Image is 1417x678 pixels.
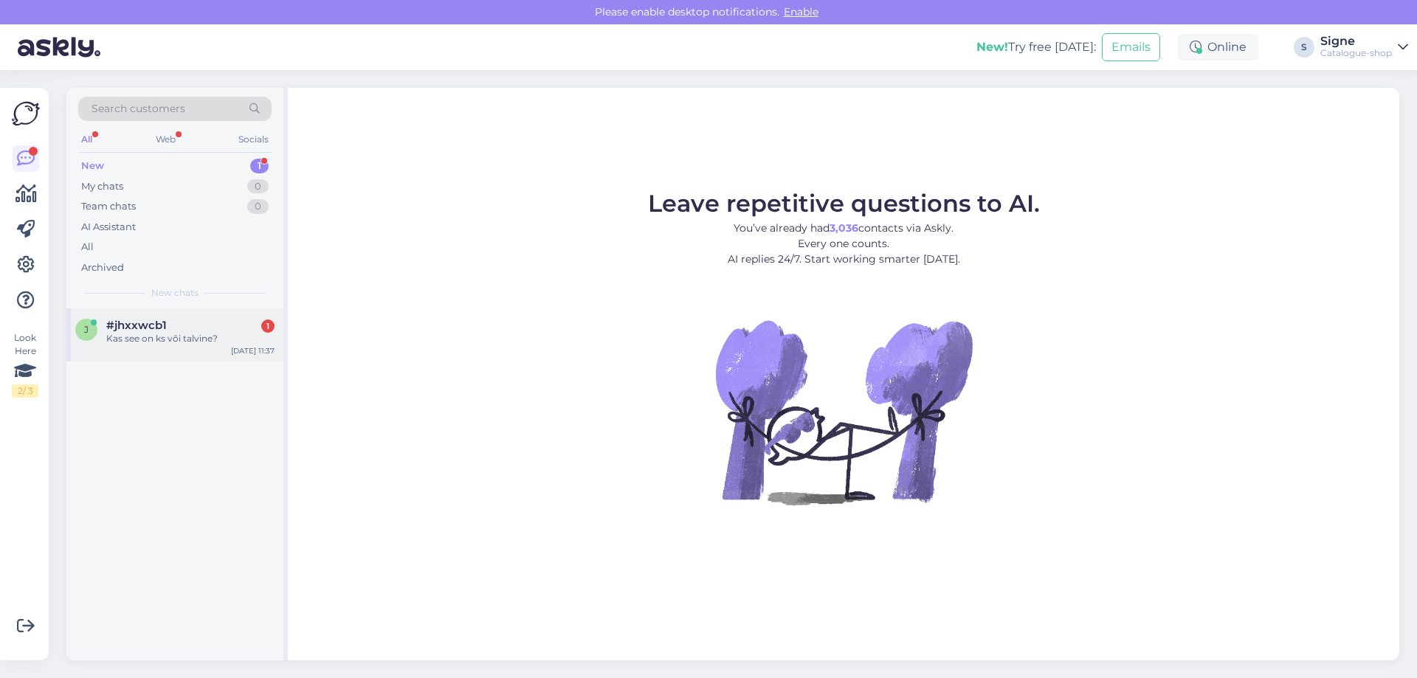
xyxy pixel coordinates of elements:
span: Search customers [92,101,185,117]
span: j [84,324,89,335]
div: All [81,240,94,255]
div: Try free [DATE]: [976,38,1096,56]
div: Socials [235,130,272,149]
div: All [78,130,95,149]
b: New! [976,40,1008,54]
div: 0 [247,179,269,194]
div: Archived [81,260,124,275]
div: [DATE] 11:37 [231,345,275,356]
button: Emails [1102,33,1160,61]
div: Web [153,130,179,149]
p: You’ve already had contacts via Askly. Every one counts. AI replies 24/7. Start working smarter [... [648,221,1040,267]
div: Catalogue-shop [1320,47,1392,59]
b: 3,036 [830,221,858,235]
a: SigneCatalogue-shop [1320,35,1408,59]
div: Signe [1320,35,1392,47]
span: Enable [779,5,823,18]
div: Team chats [81,199,136,214]
div: 1 [250,159,269,173]
div: 2 / 3 [12,384,38,398]
div: Kas see on ks või talvine? [106,332,275,345]
div: 1 [261,319,275,333]
div: Look Here [12,331,38,398]
div: S [1294,37,1314,58]
div: AI Assistant [81,220,136,235]
span: New chats [151,286,199,300]
span: #jhxxwcb1 [106,319,167,332]
img: No Chat active [711,279,976,544]
span: Leave repetitive questions to AI. [648,189,1040,218]
div: Online [1178,34,1258,60]
img: Askly Logo [12,100,40,128]
div: 0 [247,199,269,214]
div: New [81,159,104,173]
div: My chats [81,179,123,194]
